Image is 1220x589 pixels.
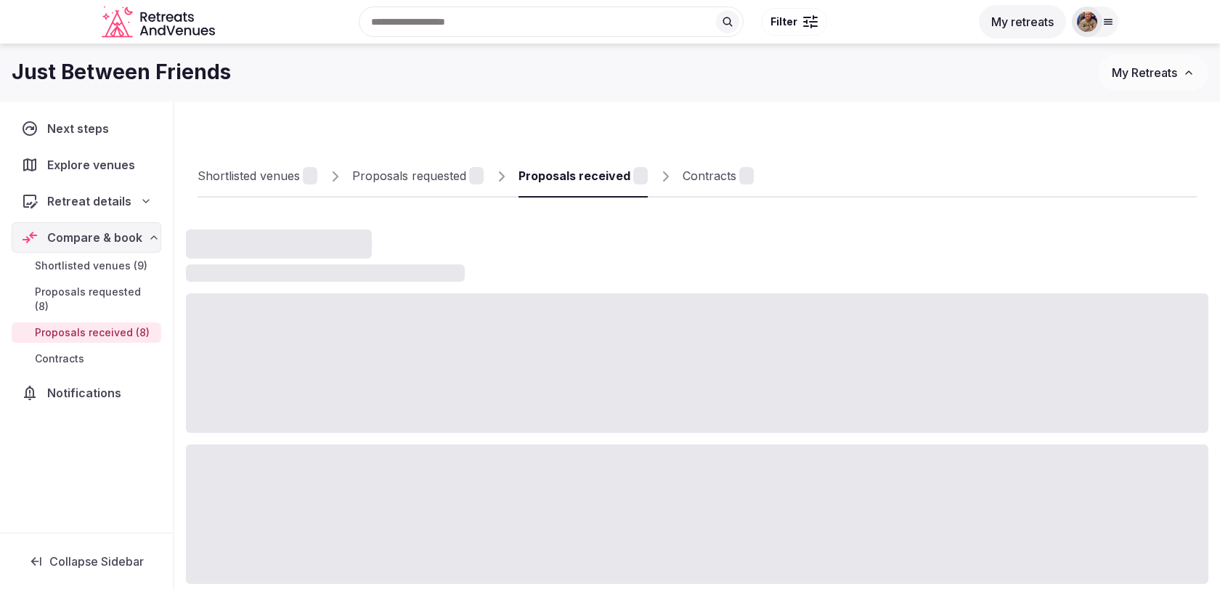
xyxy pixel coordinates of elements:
div: Proposals requested [352,167,466,184]
div: Shortlisted venues [198,167,300,184]
span: Filter [770,15,797,29]
button: My Retreats [1098,54,1208,91]
span: Proposals requested (8) [35,285,155,314]
div: Contracts [683,167,736,184]
a: Proposals received [518,155,648,198]
span: My Retreats [1112,65,1177,80]
button: Filter [761,8,827,36]
a: Shortlisted venues [198,155,317,198]
button: Collapse Sidebar [12,545,161,577]
a: Shortlisted venues (9) [12,256,161,276]
span: Explore venues [47,156,141,174]
span: Collapse Sidebar [49,554,144,569]
a: Contracts [12,349,161,369]
span: Shortlisted venues (9) [35,259,147,273]
svg: Retreats and Venues company logo [102,6,218,38]
span: Compare & book [47,229,142,246]
a: Explore venues [12,150,161,180]
a: Visit the homepage [102,6,218,38]
span: Proposals received (8) [35,325,150,340]
a: Proposals requested (8) [12,282,161,317]
img: julen [1077,12,1097,32]
span: Next steps [47,120,115,137]
a: Proposals received (8) [12,322,161,343]
a: My retreats [979,15,1066,29]
a: Next steps [12,113,161,144]
a: Notifications [12,378,161,408]
div: Proposals received [518,167,630,184]
a: Contracts [683,155,754,198]
span: Contracts [35,352,84,366]
h1: Just Between Friends [12,58,231,86]
span: Notifications [47,384,127,402]
button: My retreats [979,5,1066,38]
span: Retreat details [47,192,131,210]
a: Proposals requested [352,155,484,198]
